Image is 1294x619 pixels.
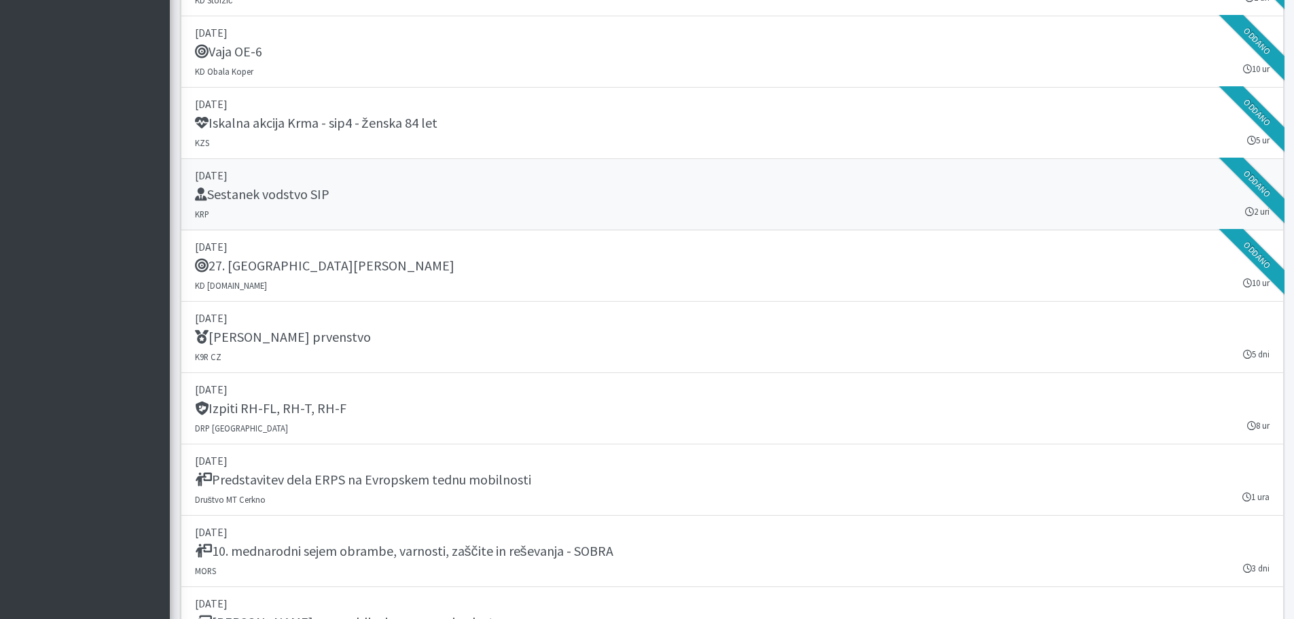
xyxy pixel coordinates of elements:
p: [DATE] [195,524,1270,540]
small: MORS [195,565,216,576]
a: [DATE] Predstavitev dela ERPS na Evropskem tednu mobilnosti Društvo MT Cerkno 1 ura [181,444,1284,516]
p: [DATE] [195,453,1270,469]
h5: 10. mednarodni sejem obrambe, varnosti, zaščite in reševanja - SOBRA [195,543,613,559]
small: KRP [195,209,209,219]
h5: 27. [GEOGRAPHIC_DATA][PERSON_NAME] [195,258,454,274]
h5: Predstavitev dela ERPS na Evropskem tednu mobilnosti [195,472,531,488]
p: [DATE] [195,24,1270,41]
a: [DATE] Sestanek vodstvo SIP KRP 2 uri Oddano [181,159,1284,230]
small: 8 ur [1247,419,1270,432]
p: [DATE] [195,595,1270,612]
p: [DATE] [195,238,1270,255]
small: DRP [GEOGRAPHIC_DATA] [195,423,288,434]
small: KD [DOMAIN_NAME] [195,280,267,291]
a: [DATE] Iskalna akcija Krma - sip4 - ženska 84 let KZS 5 ur Oddano [181,88,1284,159]
p: [DATE] [195,167,1270,183]
small: 3 dni [1243,562,1270,575]
small: KD Obala Koper [195,66,253,77]
h5: Vaja OE-6 [195,43,262,60]
small: Društvo MT Cerkno [195,494,266,505]
small: 5 dni [1243,348,1270,361]
a: [DATE] 10. mednarodni sejem obrambe, varnosti, zaščite in reševanja - SOBRA MORS 3 dni [181,516,1284,587]
h5: Sestanek vodstvo SIP [195,186,329,202]
a: [DATE] 27. [GEOGRAPHIC_DATA][PERSON_NAME] KD [DOMAIN_NAME] 10 ur Oddano [181,230,1284,302]
small: K9R CZ [195,351,221,362]
small: KZS [195,137,209,148]
small: 1 ura [1242,491,1270,503]
p: [DATE] [195,381,1270,397]
p: [DATE] [195,310,1270,326]
h5: [PERSON_NAME] prvenstvo [195,329,371,345]
h5: Iskalna akcija Krma - sip4 - ženska 84 let [195,115,437,131]
p: [DATE] [195,96,1270,112]
a: [DATE] Izpiti RH-FL, RH-T, RH-F DRP [GEOGRAPHIC_DATA] 8 ur [181,373,1284,444]
h5: Izpiti RH-FL, RH-T, RH-F [195,400,346,417]
a: [DATE] Vaja OE-6 KD Obala Koper 10 ur Oddano [181,16,1284,88]
a: [DATE] [PERSON_NAME] prvenstvo K9R CZ 5 dni [181,302,1284,373]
